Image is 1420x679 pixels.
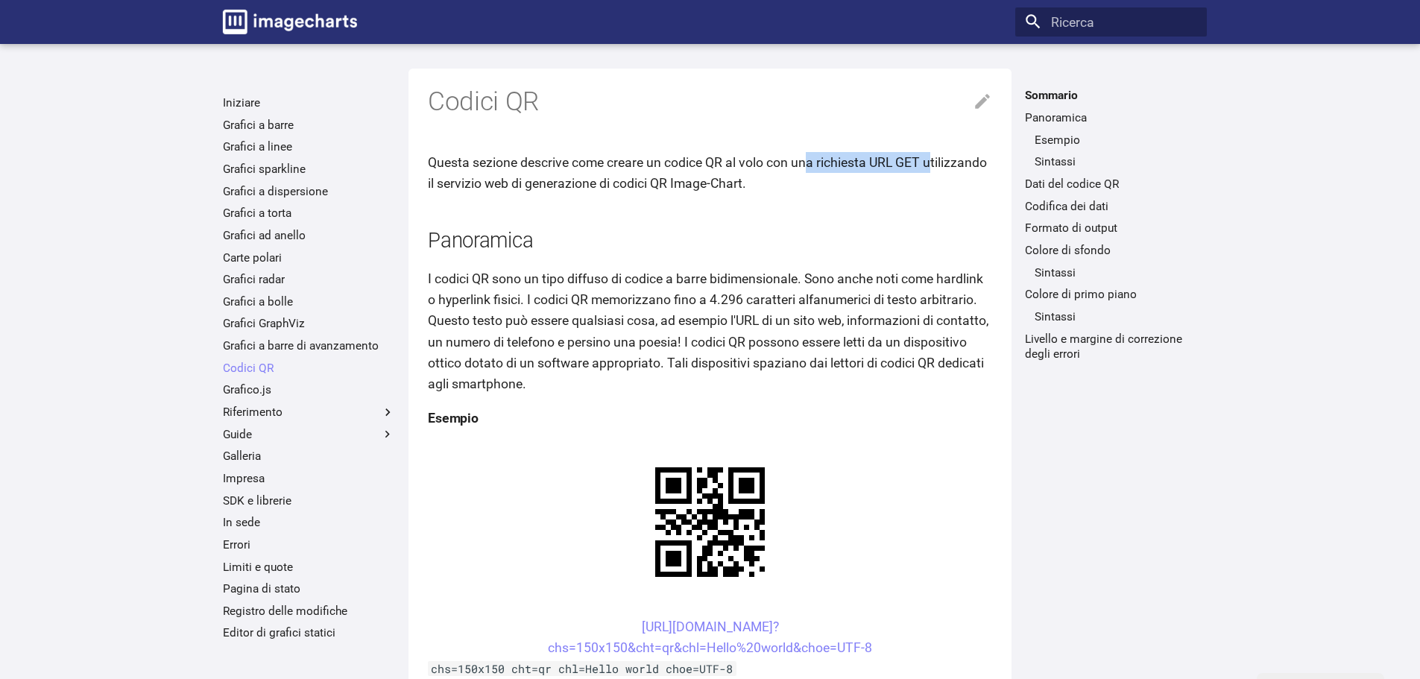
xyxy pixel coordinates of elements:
[216,3,364,40] a: Documentazione Image-Charts
[223,273,285,286] font: Grafici radar
[223,383,271,397] font: Grafico.js
[223,338,395,353] a: Grafici a barre di avanzamento
[1035,309,1197,324] a: Sintassi
[428,661,736,676] code: chs=150x150 cht=qr chl=Hello world choe=UTF-8
[223,382,395,397] a: Grafico.js
[1025,243,1197,258] a: Colore di sfondo
[1025,332,1182,361] font: Livello e margine di correzione degli errori
[223,493,395,508] a: SDK e librerie
[223,405,283,419] font: Riferimento
[223,295,293,309] font: Grafici a bolle
[548,640,872,655] font: chs=150x150&cht=qr&chl=Hello%20world&choe=UTF-8
[1025,110,1197,125] a: Panoramica
[223,272,395,287] a: Grafici radar
[223,582,300,596] font: Pagina di stato
[223,10,357,34] img: logo
[1035,310,1076,323] font: Sintassi
[1025,177,1119,191] font: Dati del codice QR
[223,449,395,464] a: Galleria
[223,96,260,110] font: Iniziare
[1035,133,1080,147] font: Esempio
[223,516,260,529] font: In sede
[428,86,539,117] font: Codici QR
[223,604,347,618] font: Registro delle modifiche
[223,537,395,552] a: Errori
[428,228,533,253] font: Panoramica
[1025,221,1117,235] font: Formato di output
[223,560,293,574] font: Limiti e quote
[1015,7,1207,37] input: Ricerca
[223,206,395,221] a: Grafici a torta
[1035,133,1197,148] a: Esempio
[223,428,252,441] font: Guide
[223,251,282,265] font: Carte polari
[223,162,395,177] a: Grafici sparkline
[1025,111,1087,124] font: Panoramica
[1025,332,1197,361] a: Livello e margine di correzione degli errori
[548,619,872,655] a: [URL][DOMAIN_NAME]?chs=150x150&cht=qr&chl=Hello%20world&choe=UTF-8
[223,361,395,376] a: Codici QR
[223,538,250,552] font: Errori
[223,162,306,176] font: Grafici sparkline
[223,118,395,133] a: Grafici a barre
[629,441,791,603] img: grafico
[1025,89,1078,102] font: Sommario
[1025,199,1197,214] a: Codifica dei dati
[1025,287,1197,302] a: Colore di primo piano
[223,119,294,132] font: Grafici a barre
[223,294,395,309] a: Grafici a bolle
[223,184,395,199] a: Grafici a dispersione
[1025,265,1197,280] nav: Colore di sfondo
[223,515,395,530] a: In sede
[1035,154,1197,169] a: Sintassi
[223,471,395,486] a: Impresa
[223,140,292,154] font: Grafici a linee
[223,206,291,220] font: Grafici a torta
[223,494,291,508] font: SDK e librerie
[223,626,335,639] font: Editor di grafici statici
[1025,133,1197,170] nav: Panoramica
[223,95,395,110] a: Iniziare
[223,581,395,596] a: Pagina di stato
[1025,200,1108,213] font: Codifica dei dati
[1015,88,1207,361] nav: Sommario
[223,229,306,242] font: Grafici ad anello
[223,185,328,198] font: Grafici a dispersione
[428,411,479,426] font: Esempio
[223,361,274,375] font: Codici QR
[1025,221,1197,236] a: Formato di output
[223,317,305,330] font: Grafici GraphViz
[223,625,395,640] a: Editor di grafici statici
[223,449,261,463] font: Galleria
[223,560,395,575] a: Limiti e quote
[1025,288,1137,301] font: Colore di primo piano
[1025,309,1197,324] nav: Colore di primo piano
[223,316,395,331] a: Grafici GraphViz
[1025,177,1197,192] a: Dati del codice QR
[1035,265,1197,280] a: Sintassi
[223,604,395,619] a: Registro delle modifiche
[428,271,988,391] font: I codici QR sono un tipo diffuso di codice a barre bidimensionale. Sono anche noti come hardlink ...
[223,339,379,353] font: Grafici a barre di avanzamento
[1025,244,1111,257] font: Colore di sfondo
[1035,155,1076,168] font: Sintassi
[642,619,779,634] font: [URL][DOMAIN_NAME]?
[223,139,395,154] a: Grafici a linee
[223,228,395,243] a: Grafici ad anello
[1035,266,1076,280] font: Sintassi
[223,250,395,265] a: Carte polari
[223,472,265,485] font: Impresa
[428,155,987,191] font: Questa sezione descrive come creare un codice QR al volo con una richiesta URL GET utilizzando il...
